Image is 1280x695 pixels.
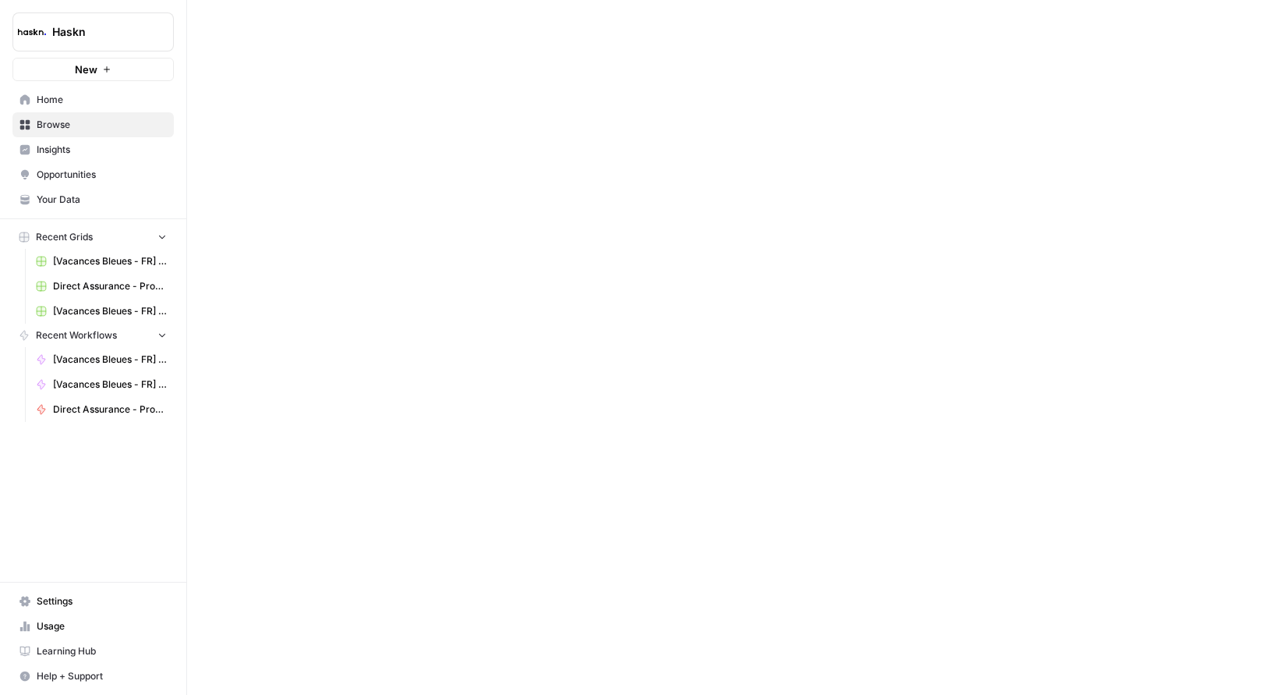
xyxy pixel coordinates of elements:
[37,168,167,182] span: Opportunities
[29,347,174,372] a: [Vacances Bleues - FR] Pages refonte sites hôtels - [GEOGRAPHIC_DATA]
[53,378,167,392] span: [Vacances Bleues - FR] Pages refonte sites hôtels - [GEOGRAPHIC_DATA]
[37,669,167,683] span: Help + Support
[29,372,174,397] a: [Vacances Bleues - FR] Pages refonte sites hôtels - [GEOGRAPHIC_DATA]
[37,644,167,658] span: Learning Hub
[29,299,174,324] a: [Vacances Bleues - FR] Pages refonte sites hôtels - [GEOGRAPHIC_DATA] Grid
[18,18,46,46] img: Haskn Logo
[37,594,167,608] span: Settings
[36,230,93,244] span: Recent Grids
[12,137,174,162] a: Insights
[37,93,167,107] span: Home
[53,254,167,268] span: [Vacances Bleues - FR] Pages refonte sites hôtels - [GEOGRAPHIC_DATA] (Grid)
[53,402,167,417] span: Direct Assurance - Prod édito
[29,274,174,299] a: Direct Assurance - Prod [PERSON_NAME] (1)
[37,118,167,132] span: Browse
[12,187,174,212] a: Your Data
[37,619,167,633] span: Usage
[53,279,167,293] span: Direct Assurance - Prod [PERSON_NAME] (1)
[12,87,174,112] a: Home
[37,143,167,157] span: Insights
[12,639,174,664] a: Learning Hub
[53,304,167,318] span: [Vacances Bleues - FR] Pages refonte sites hôtels - [GEOGRAPHIC_DATA] Grid
[12,58,174,81] button: New
[12,614,174,639] a: Usage
[12,162,174,187] a: Opportunities
[29,249,174,274] a: [Vacances Bleues - FR] Pages refonte sites hôtels - [GEOGRAPHIC_DATA] (Grid)
[12,589,174,614] a: Settings
[75,62,97,77] span: New
[53,353,167,367] span: [Vacances Bleues - FR] Pages refonte sites hôtels - [GEOGRAPHIC_DATA]
[12,664,174,689] button: Help + Support
[12,225,174,249] button: Recent Grids
[36,328,117,342] span: Recent Workflows
[29,397,174,422] a: Direct Assurance - Prod édito
[52,24,147,40] span: Haskn
[37,193,167,207] span: Your Data
[12,112,174,137] a: Browse
[12,12,174,51] button: Workspace: Haskn
[12,324,174,347] button: Recent Workflows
